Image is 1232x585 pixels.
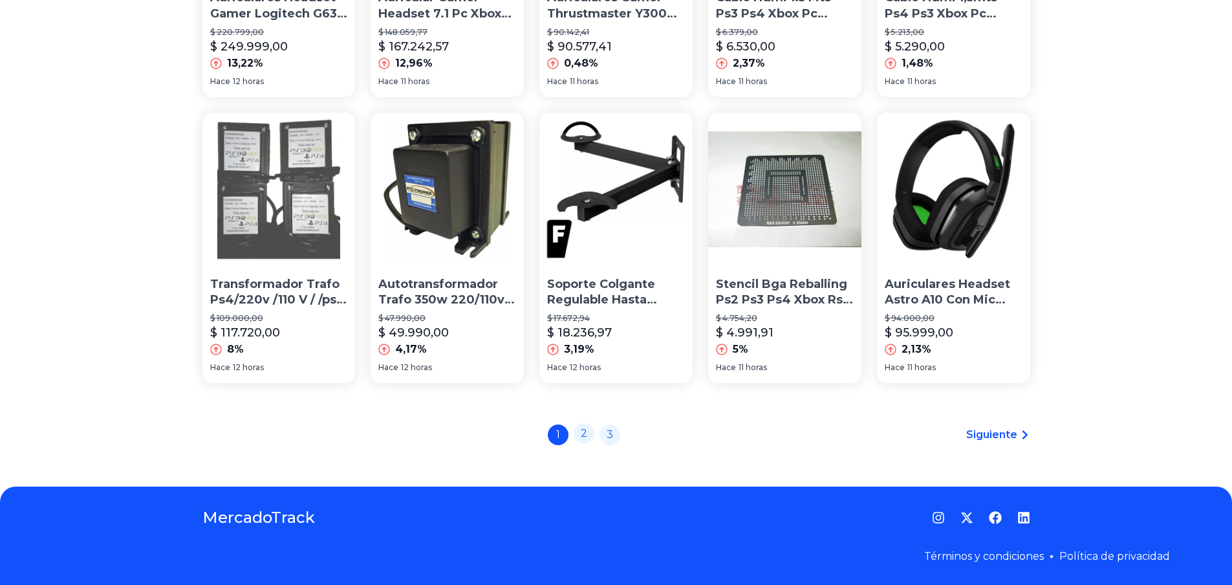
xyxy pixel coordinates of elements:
[395,56,433,71] p: 12,96%
[907,362,936,373] span: 11 horas
[885,362,905,373] span: Hace
[708,113,861,266] img: Stencil Bga Reballing Ps2 Ps3 Ps4 Xbox Rsx Wii - A Eleccion
[210,313,348,324] p: $ 109.000,00
[885,27,1022,38] p: $ 5.213,00
[902,56,933,71] p: 1,48%
[378,76,398,87] span: Hace
[885,276,1022,309] p: Auriculares Headset Astro A10 Con Mic Xbox Pc Hace1click1
[708,113,861,383] a: Stencil Bga Reballing Ps2 Ps3 Ps4 Xbox Rsx Wii - A Eleccion Stencil Bga Reballing Ps2 Ps3 Ps4 Xbo...
[227,56,263,71] p: 13,22%
[877,113,1030,266] img: Auriculares Headset Astro A10 Con Mic Xbox Pc Hace1click1
[547,27,685,38] p: $ 90.142,41
[371,113,524,266] img: Autotransformador Trafo 350w 220/110v Nuevo Xbox Slim Y Wii
[570,76,598,87] span: 11 horas
[539,113,693,383] a: Soporte Colgante Regulable Hasta 47cm 10kg Dvd Consola Blu Ray Play Playstation Xbox Decodificado...
[885,38,945,56] p: $ 5.290,00
[210,76,230,87] span: Hace
[739,362,767,373] span: 11 horas
[966,427,1017,443] span: Siguiente
[233,76,264,87] span: 12 horas
[401,76,429,87] span: 11 horas
[1059,550,1170,562] a: Política de privacidad
[924,550,1044,562] a: Términos y condiciones
[539,113,693,266] img: Soporte Colgante Regulable Hasta 47cm 10kg Dvd Consola Blu Ray Play Playstation Xbox Decodificado...
[564,342,594,357] p: 3,19%
[733,56,765,71] p: 2,37%
[600,425,620,445] a: 3
[378,324,449,342] p: $ 49.990,00
[716,324,773,342] p: $ 4.991,91
[378,276,516,309] p: Autotransformador Trafo 350w 220/110v Nuevo Xbox Slim Y Wii
[547,38,612,56] p: $ 90.577,41
[378,38,449,56] p: $ 167.242,57
[716,76,736,87] span: Hace
[227,342,244,357] p: 8%
[547,76,567,87] span: Hace
[885,76,905,87] span: Hace
[733,342,748,357] p: 5%
[716,313,854,324] p: $ 4.754,20
[716,38,775,56] p: $ 6.530,00
[547,313,685,324] p: $ 17.672,94
[716,362,736,373] span: Hace
[966,427,1030,443] a: Siguiente
[371,113,524,383] a: Autotransformador Trafo 350w 220/110v Nuevo Xbox Slim Y WiiAutotransformador Trafo 350w 220/110v ...
[564,56,598,71] p: 0,48%
[877,113,1030,383] a: Auriculares Headset Astro A10 Con Mic Xbox Pc Hace1click1Auriculares Headset Astro A10 Con Mic Xb...
[907,76,936,87] span: 11 horas
[739,76,767,87] span: 11 horas
[210,38,288,56] p: $ 249.999,00
[202,113,356,266] img: Transformador Trafo Ps4/220v /110 V / /ps3 Xbox Y Mas
[202,507,315,528] a: MercadoTrack
[989,511,1002,524] a: Facebook
[960,511,973,524] a: Twitter
[885,313,1022,324] p: $ 94.000,00
[401,362,432,373] span: 12 horas
[547,276,685,309] p: Soporte Colgante Regulable Hasta 47cm 10kg Dvd Consola Blu Ray Play Playstation Xbox Decodificado...
[547,324,612,342] p: $ 18.236,97
[233,362,264,373] span: 12 horas
[210,362,230,373] span: Hace
[716,27,854,38] p: $ 6.379,00
[395,342,427,357] p: 4,17%
[210,276,348,309] p: Transformador Trafo Ps4/220v /110 V / /ps3 Xbox Y Mas
[210,27,348,38] p: $ 220.799,00
[378,27,516,38] p: $ 148.059,77
[1017,511,1030,524] a: LinkedIn
[547,362,567,373] span: Hace
[932,511,945,524] a: Instagram
[378,362,398,373] span: Hace
[378,313,516,324] p: $ 47.990,00
[885,324,953,342] p: $ 95.999,00
[570,362,601,373] span: 12 horas
[202,113,356,383] a: Transformador Trafo Ps4/220v /110 V / /ps3 Xbox Y MasTransformador Trafo Ps4/220v /110 V / /ps3 X...
[716,276,854,309] p: Stencil Bga Reballing Ps2 Ps3 Ps4 Xbox Rsx Wii - A Eleccion
[210,324,280,342] p: $ 117.720,00
[902,342,931,357] p: 2,13%
[574,423,594,444] a: 2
